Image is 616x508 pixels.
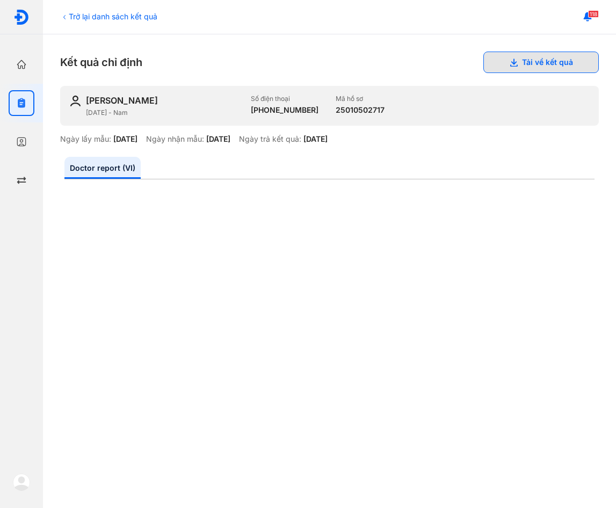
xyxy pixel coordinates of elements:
span: 118 [588,10,599,18]
div: Kết quả chỉ định [60,52,599,73]
img: logo [13,474,30,491]
div: Mã hồ sơ [336,95,385,103]
div: [PERSON_NAME] [86,95,158,106]
div: Số điện thoại [251,95,318,103]
button: Tải về kết quả [483,52,599,73]
div: [DATE] [303,134,328,144]
div: [DATE] [113,134,137,144]
div: Ngày trả kết quả: [239,134,301,144]
img: user-icon [69,95,82,107]
div: [PHONE_NUMBER] [251,105,318,115]
div: [DATE] [206,134,230,144]
div: Trở lại danh sách kết quả [60,11,157,22]
div: Ngày lấy mẫu: [60,134,111,144]
div: [DATE] - Nam [86,108,242,117]
div: 25010502717 [336,105,385,115]
img: logo [13,9,30,25]
div: Ngày nhận mẫu: [146,134,204,144]
a: Doctor report (VI) [64,157,141,179]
